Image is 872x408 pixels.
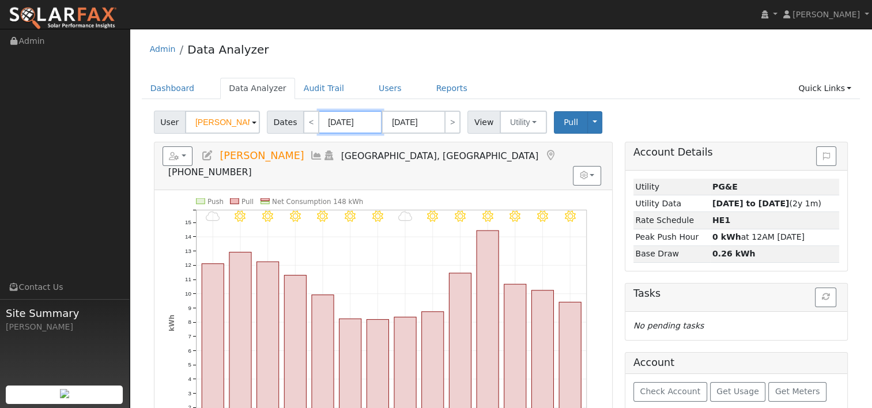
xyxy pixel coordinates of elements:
[633,212,710,229] td: Rate Schedule
[168,167,252,177] span: [PHONE_NUMBER]
[633,382,707,402] button: Check Account
[290,210,301,221] i: 9/21 - Clear
[710,382,766,402] button: Get Usage
[241,198,254,206] text: Pull
[816,146,836,166] button: Issue History
[712,249,756,258] strong: 0.26 kWh
[712,232,741,241] strong: 0 kWh
[235,210,246,221] i: 9/19 - Clear
[370,78,410,99] a: Users
[188,304,191,311] text: 9
[398,210,413,221] i: 9/25 - MostlyCloudy
[188,319,191,325] text: 8
[712,199,821,208] span: (2y 1m)
[775,387,820,396] span: Get Meters
[565,210,576,221] i: 10/01 - Clear
[554,111,588,134] button: Pull
[633,229,710,245] td: Peak Push Hour
[633,146,839,158] h5: Account Details
[815,288,836,307] button: Refresh
[272,198,363,206] text: Net Consumption 148 kWh
[712,199,789,208] strong: [DATE] to [DATE]
[188,333,191,339] text: 7
[467,111,500,134] span: View
[6,305,123,321] span: Site Summary
[185,290,191,297] text: 10
[188,347,191,354] text: 6
[188,390,191,396] text: 3
[201,150,214,161] a: Edit User (37208)
[185,111,260,134] input: Select a User
[220,150,304,161] span: [PERSON_NAME]
[142,78,203,99] a: Dashboard
[455,210,466,221] i: 9/27 - Clear
[710,229,839,245] td: at 12AM [DATE]
[323,150,335,161] a: Login As (last Never)
[154,111,186,134] span: User
[633,288,839,300] h5: Tasks
[188,376,191,382] text: 4
[341,150,539,161] span: [GEOGRAPHIC_DATA], [GEOGRAPHIC_DATA]
[790,78,860,99] a: Quick Links
[768,382,826,402] button: Get Meters
[428,78,476,99] a: Reports
[633,321,704,330] i: No pending tasks
[482,210,493,221] i: 9/28 - Clear
[640,387,700,396] span: Check Account
[310,150,323,161] a: Multi-Series Graph
[427,210,438,221] i: 9/26 - Clear
[303,111,319,134] a: <
[633,195,710,212] td: Utility Data
[207,198,224,206] text: Push
[9,6,117,31] img: SolarFax
[633,357,674,368] h5: Account
[267,111,304,134] span: Dates
[510,210,521,221] i: 9/29 - Clear
[167,315,175,331] text: kWh
[185,233,191,240] text: 14
[792,10,860,19] span: [PERSON_NAME]
[317,210,328,221] i: 9/22 - Clear
[185,276,191,282] text: 11
[564,118,578,127] span: Pull
[712,182,738,191] strong: ID: 17279785, authorized: 09/12/25
[150,44,176,54] a: Admin
[295,78,353,99] a: Audit Trail
[633,245,710,262] td: Base Draw
[187,43,269,56] a: Data Analyzer
[345,210,356,221] i: 9/23 - Clear
[188,361,191,368] text: 5
[544,150,557,161] a: Map
[716,387,758,396] span: Get Usage
[206,210,220,221] i: 9/18 - Cloudy
[500,111,547,134] button: Utility
[444,111,460,134] a: >
[220,78,295,99] a: Data Analyzer
[185,219,191,225] text: 15
[6,321,123,333] div: [PERSON_NAME]
[537,210,548,221] i: 9/30 - Clear
[372,210,383,221] i: 9/24 - Clear
[262,210,273,221] i: 9/20 - Clear
[633,179,710,195] td: Utility
[60,389,69,398] img: retrieve
[185,262,191,268] text: 12
[185,248,191,254] text: 13
[712,216,730,225] strong: L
